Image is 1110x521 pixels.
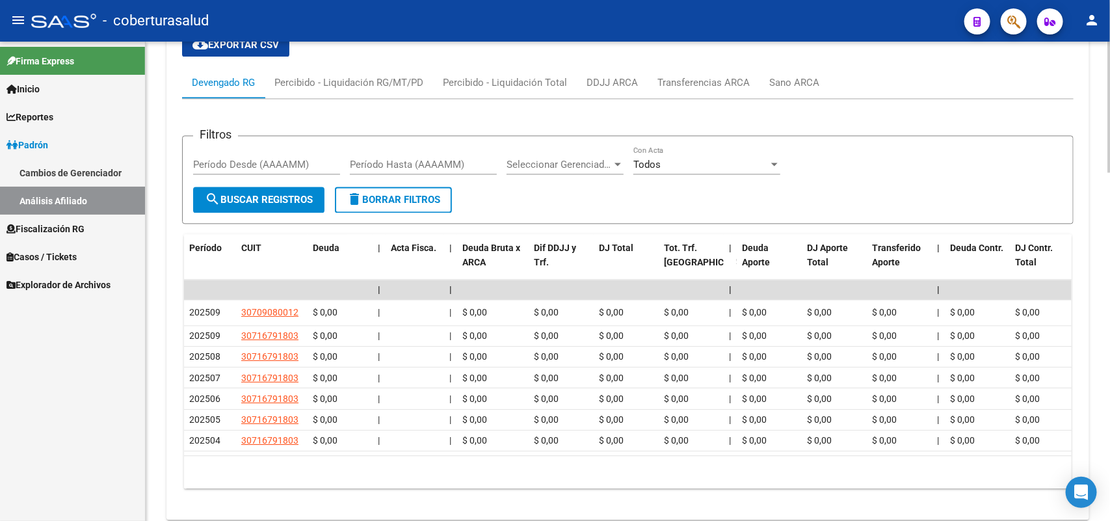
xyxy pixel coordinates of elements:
[872,243,921,268] span: Transferido Aporte
[807,351,832,362] span: $ 0,00
[950,394,975,404] span: $ 0,00
[308,234,373,291] datatable-header-cell: Deuda
[449,414,451,425] span: |
[313,307,337,317] span: $ 0,00
[742,435,767,446] span: $ 0,00
[192,36,208,52] mat-icon: cloud_download
[807,394,832,404] span: $ 0,00
[950,307,975,317] span: $ 0,00
[534,394,559,404] span: $ 0,00
[1015,307,1040,317] span: $ 0,00
[189,243,222,253] span: Período
[241,351,298,362] span: 30716791803
[950,351,975,362] span: $ 0,00
[7,82,40,96] span: Inicio
[742,330,767,341] span: $ 0,00
[462,243,520,268] span: Deuda Bruta x ARCA
[462,394,487,404] span: $ 0,00
[742,243,770,268] span: Deuda Aporte
[937,435,939,446] span: |
[241,414,298,425] span: 30716791803
[807,435,832,446] span: $ 0,00
[599,243,633,253] span: DJ Total
[507,159,612,170] span: Seleccionar Gerenciador
[664,394,689,404] span: $ 0,00
[241,243,261,253] span: CUIT
[457,234,529,291] datatable-header-cell: Deuda Bruta x ARCA
[462,330,487,341] span: $ 0,00
[378,394,380,404] span: |
[1084,12,1100,28] mat-icon: person
[932,234,945,291] datatable-header-cell: |
[378,243,380,253] span: |
[378,435,380,446] span: |
[729,351,731,362] span: |
[335,187,452,213] button: Borrar Filtros
[378,330,380,341] span: |
[950,373,975,383] span: $ 0,00
[729,330,731,341] span: |
[1015,330,1040,341] span: $ 0,00
[10,12,26,28] mat-icon: menu
[184,234,236,291] datatable-header-cell: Período
[1015,373,1040,383] span: $ 0,00
[1015,394,1040,404] span: $ 0,00
[599,351,624,362] span: $ 0,00
[189,414,220,425] span: 202505
[657,75,750,90] div: Transferencias ARCA
[391,243,436,253] span: Acta Fisca.
[1015,435,1040,446] span: $ 0,00
[7,222,85,236] span: Fiscalización RG
[729,284,732,295] span: |
[950,243,1003,253] span: Deuda Contr.
[313,394,337,404] span: $ 0,00
[386,234,444,291] datatable-header-cell: Acta Fisca.
[205,191,220,207] mat-icon: search
[274,75,423,90] div: Percibido - Liquidación RG/MT/PD
[807,414,832,425] span: $ 0,00
[807,243,848,268] span: DJ Aporte Total
[534,243,576,268] span: Dif DDJJ y Trf.
[7,110,53,124] span: Reportes
[664,435,689,446] span: $ 0,00
[449,373,451,383] span: |
[1066,477,1097,508] div: Open Intercom Messenger
[1010,234,1075,291] datatable-header-cell: DJ Contr. Total
[313,243,339,253] span: Deuda
[7,54,74,68] span: Firma Express
[950,414,975,425] span: $ 0,00
[449,330,451,341] span: |
[534,330,559,341] span: $ 0,00
[729,243,732,253] span: |
[729,414,731,425] span: |
[241,435,298,446] span: 30716791803
[937,414,939,425] span: |
[378,373,380,383] span: |
[443,75,567,90] div: Percibido - Liquidación Total
[937,394,939,404] span: |
[872,307,897,317] span: $ 0,00
[872,394,897,404] span: $ 0,00
[937,284,940,295] span: |
[378,284,380,295] span: |
[241,373,298,383] span: 30716791803
[534,435,559,446] span: $ 0,00
[189,351,220,362] span: 202508
[449,351,451,362] span: |
[189,373,220,383] span: 202507
[462,435,487,446] span: $ 0,00
[462,307,487,317] span: $ 0,00
[189,307,220,317] span: 202509
[347,191,362,207] mat-icon: delete
[1015,351,1040,362] span: $ 0,00
[937,373,939,383] span: |
[872,330,897,341] span: $ 0,00
[241,307,298,317] span: 30709080012
[729,394,731,404] span: |
[867,234,932,291] datatable-header-cell: Transferido Aporte
[236,234,308,291] datatable-header-cell: CUIT
[534,373,559,383] span: $ 0,00
[729,373,731,383] span: |
[313,330,337,341] span: $ 0,00
[950,435,975,446] span: $ 0,00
